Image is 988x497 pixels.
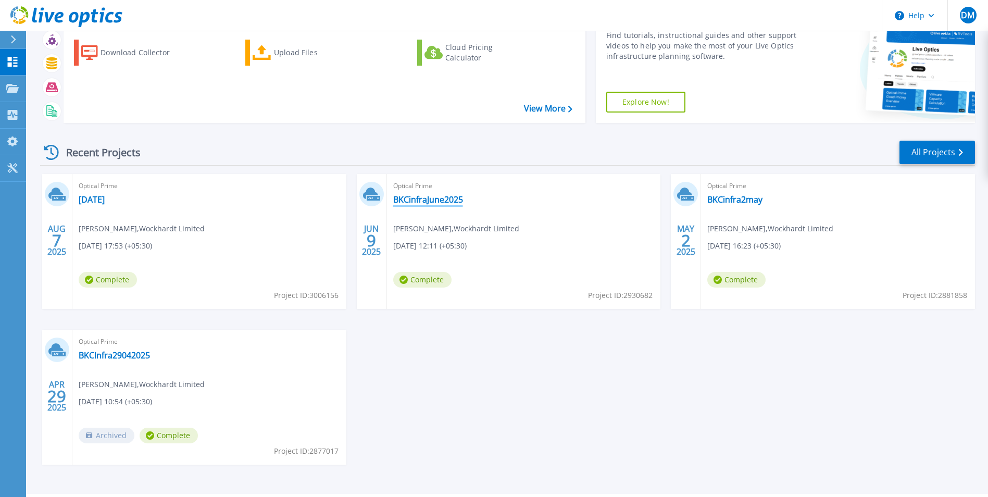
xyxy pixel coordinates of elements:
[707,272,766,288] span: Complete
[903,290,967,301] span: Project ID: 2881858
[79,223,205,234] span: [PERSON_NAME] , Wockhardt Limited
[79,379,205,390] span: [PERSON_NAME] , Wockhardt Limited
[74,40,190,66] a: Download Collector
[274,445,339,457] span: Project ID: 2877017
[79,240,152,252] span: [DATE] 17:53 (+05:30)
[676,221,696,259] div: MAY 2025
[524,104,572,114] a: View More
[79,396,152,407] span: [DATE] 10:54 (+05:30)
[47,392,66,401] span: 29
[101,42,184,63] div: Download Collector
[393,272,452,288] span: Complete
[681,236,691,245] span: 2
[588,290,653,301] span: Project ID: 2930682
[79,336,340,347] span: Optical Prime
[40,140,155,165] div: Recent Projects
[393,180,655,192] span: Optical Prime
[707,180,969,192] span: Optical Prime
[367,236,376,245] span: 9
[79,350,150,361] a: BKCInfra29042025
[140,428,198,443] span: Complete
[47,221,67,259] div: AUG 2025
[707,223,833,234] span: [PERSON_NAME] , Wockhardt Limited
[393,240,467,252] span: [DATE] 12:11 (+05:30)
[245,40,361,66] a: Upload Files
[899,141,975,164] a: All Projects
[445,42,529,63] div: Cloud Pricing Calculator
[79,180,340,192] span: Optical Prime
[961,11,974,19] span: DM
[79,428,134,443] span: Archived
[361,221,381,259] div: JUN 2025
[707,194,762,205] a: BKCinfra2may
[417,40,533,66] a: Cloud Pricing Calculator
[79,272,137,288] span: Complete
[393,194,463,205] a: BKCinfraJune2025
[52,236,61,245] span: 7
[274,42,357,63] div: Upload Files
[606,92,685,113] a: Explore Now!
[393,223,519,234] span: [PERSON_NAME] , Wockhardt Limited
[274,290,339,301] span: Project ID: 3006156
[79,194,105,205] a: [DATE]
[606,30,799,61] div: Find tutorials, instructional guides and other support videos to help you make the most of your L...
[707,240,781,252] span: [DATE] 16:23 (+05:30)
[47,377,67,415] div: APR 2025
